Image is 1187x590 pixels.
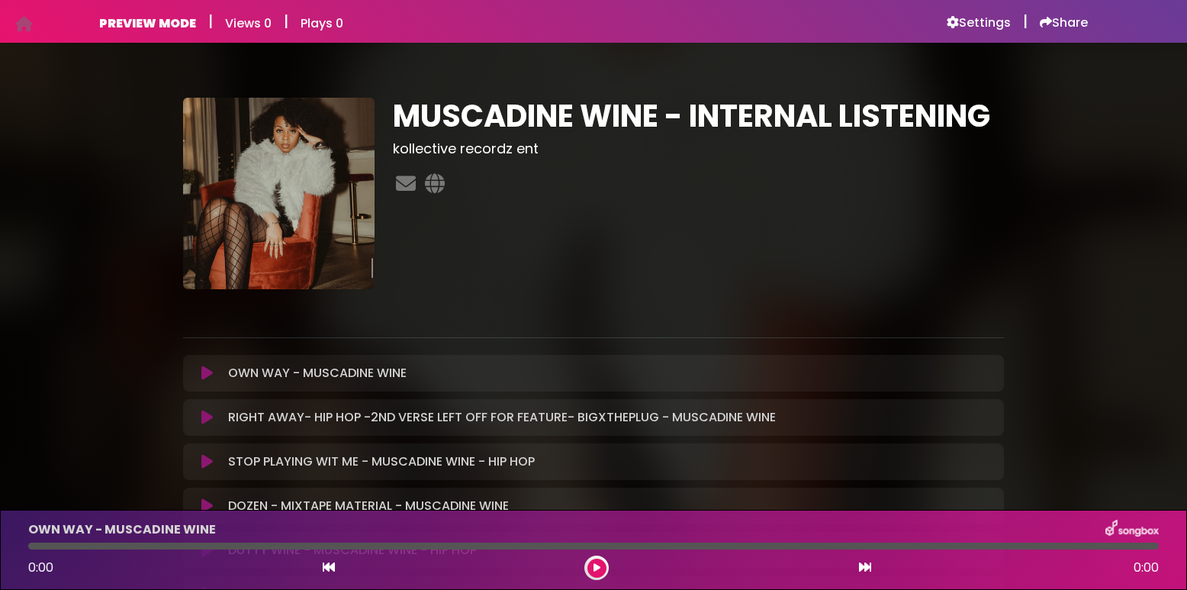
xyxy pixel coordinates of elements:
h6: Plays 0 [301,16,343,31]
img: wHsYy1qUQaaYtlmcbSXc [183,98,375,289]
span: 0:00 [28,559,53,576]
img: songbox-logo-white.png [1105,520,1159,540]
p: RIGHT AWAY- HIP HOP -2ND VERSE LEFT OFF FOR FEATURE- BIGXTHEPLUG - MUSCADINE WINE [228,408,776,427]
a: Share [1040,15,1088,31]
p: OWN WAY - MUSCADINE WINE [228,364,407,382]
h5: | [1023,12,1028,31]
h1: MUSCADINE WINE - INTERNAL LISTENING [393,98,1004,134]
h5: | [284,12,288,31]
a: Settings [947,15,1011,31]
p: DOZEN - MIXTAPE MATERIAL - MUSCADINE WINE [228,497,509,515]
span: 0:00 [1134,559,1159,577]
p: STOP PLAYING WIT ME - MUSCADINE WINE - HIP HOP [228,453,535,471]
h5: | [208,12,213,31]
h3: kollective recordz ent [393,140,1004,157]
p: OWN WAY - MUSCADINE WINE [28,521,216,539]
h6: PREVIEW MODE [99,16,196,31]
h6: Views 0 [225,16,272,31]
